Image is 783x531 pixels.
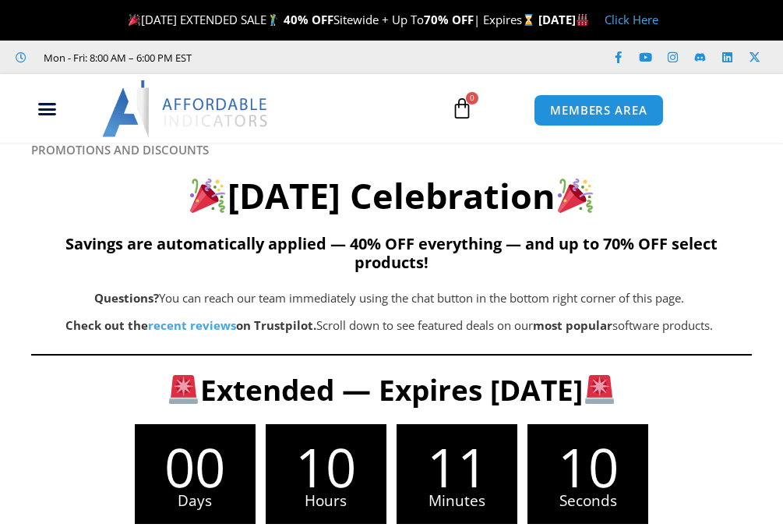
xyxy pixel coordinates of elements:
[31,288,747,310] p: You can reach our team immediately using the chat button in the bottom right corner of this page.
[534,94,664,126] a: MEMBERS AREA
[523,14,534,26] img: ⌛
[266,494,386,508] span: Hours
[466,92,478,104] span: 0
[135,440,256,494] span: 00
[94,290,159,306] b: Questions?
[577,14,588,26] img: 🏭
[397,494,517,508] span: Minutes
[9,94,86,124] div: Menu Toggle
[102,80,270,136] img: LogoAI | Affordable Indicators – NinjaTrader
[550,104,647,116] span: MEMBERS AREA
[169,375,198,404] img: 🚨
[31,315,747,337] p: Scroll down to see featured deals on our software products.
[424,12,474,27] strong: 70% OFF
[527,440,648,494] span: 10
[605,12,658,27] a: Click Here
[129,14,140,26] img: 🎉
[135,494,256,508] span: Days
[31,173,752,219] h2: [DATE] Celebration
[284,12,333,27] strong: 40% OFF
[527,494,648,508] span: Seconds
[533,317,612,333] b: most popular
[267,14,279,26] img: 🏌️‍♂️
[125,12,538,27] span: [DATE] EXTENDED SALE Sitewide + Up To | Expires
[558,178,593,213] img: 🎉
[40,48,192,67] span: Mon - Fri: 8:00 AM – 6:00 PM EST
[148,317,236,333] a: recent reviews
[397,440,517,494] span: 11
[31,143,752,158] h6: PROMOTIONS AND DISCOUNTS
[31,235,752,272] h5: Savings are automatically applied — 40% OFF everything — and up to 70% OFF select products!
[203,50,437,65] iframe: Customer reviews powered by Trustpilot
[190,178,225,213] img: 🎉
[8,371,775,409] h3: Extended — Expires [DATE]
[538,12,589,27] strong: [DATE]
[65,317,316,333] strong: Check out the on Trustpilot.
[428,86,496,131] a: 0
[266,440,386,494] span: 10
[585,375,614,404] img: 🚨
